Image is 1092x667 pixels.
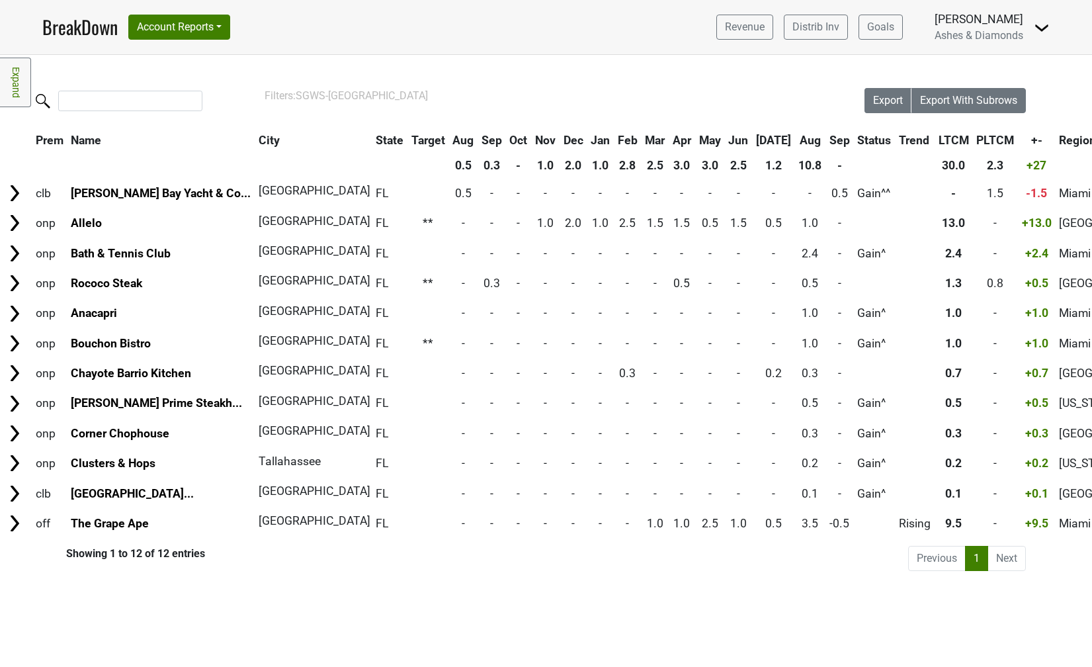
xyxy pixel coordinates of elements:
[376,277,388,290] span: FL
[376,187,388,200] span: FL
[517,457,520,470] span: -
[483,277,500,290] span: 0.3
[855,299,895,328] td: Gain^
[599,306,602,320] span: -
[796,154,825,177] th: 10.8
[993,396,997,410] span: -
[599,367,602,380] span: -
[772,427,775,440] span: -
[587,128,613,152] th: Jan: activate to sort column ascending
[899,134,929,147] span: Trend
[864,88,912,113] button: Export
[626,187,629,200] span: -
[772,277,775,290] span: -
[725,154,751,177] th: 2.5
[708,396,712,410] span: -
[716,15,773,40] a: Revenue
[259,394,370,408] span: [GEOGRAPHIC_DATA]
[935,128,972,152] th: LTCM: activate to sort column ascending
[696,154,724,177] th: 3.0
[993,457,997,470] span: -
[462,337,465,350] span: -
[702,216,718,230] span: 0.5
[802,247,818,260] span: 2.4
[255,128,364,152] th: City: activate to sort column ascending
[599,457,602,470] span: -
[490,457,493,470] span: -
[737,306,740,320] span: -
[544,367,547,380] span: -
[599,247,602,260] span: -
[455,187,472,200] span: 0.5
[935,29,1023,42] span: Ashes & Diamonds
[802,306,818,320] span: 1.0
[32,269,67,297] td: onp
[1,128,31,152] th: &nbsp;: activate to sort column ascending
[945,427,962,440] span: 0.3
[32,419,67,447] td: onp
[737,457,740,470] span: -
[855,389,895,418] td: Gain^
[1026,187,1047,200] span: -1.5
[490,396,493,410] span: -
[1019,128,1055,152] th: +-: activate to sort column ascending
[626,427,629,440] span: -
[376,337,388,350] span: FL
[544,396,547,410] span: -
[517,427,520,440] span: -
[71,277,142,290] a: Rococo Steak
[517,306,520,320] span: -
[544,306,547,320] span: -
[855,329,895,357] td: Gain^
[831,187,848,200] span: 0.5
[855,128,895,152] th: Status: activate to sort column ascending
[772,187,775,200] span: -
[784,15,848,40] a: Distrib Inv
[976,134,1014,147] span: PLTCM
[1025,396,1048,410] span: +0.5
[838,367,841,380] span: -
[614,128,641,152] th: Feb: activate to sort column ascending
[730,216,747,230] span: 1.5
[945,337,962,350] span: 1.0
[71,337,151,350] a: Bouchon Bistro
[680,367,683,380] span: -
[772,457,775,470] span: -
[1025,337,1048,350] span: +1.0
[5,273,24,293] img: Arrow right
[587,154,613,177] th: 1.0
[490,306,493,320] span: -
[826,128,853,152] th: Sep: activate to sort column ascending
[32,389,67,418] td: onp
[680,306,683,320] span: -
[5,513,24,533] img: Arrow right
[1025,457,1048,470] span: +0.2
[544,427,547,440] span: -
[490,337,493,350] span: -
[1027,159,1046,172] span: +27
[708,367,712,380] span: -
[945,367,962,380] span: 0.7
[259,455,321,468] span: Tallahassee
[560,128,587,152] th: Dec: activate to sort column ascending
[71,216,102,230] a: Allelo
[128,15,230,40] button: Account Reports
[478,128,505,152] th: Sep: activate to sort column ascending
[680,187,683,200] span: -
[532,154,559,177] th: 1.0
[653,367,657,380] span: -
[490,367,493,380] span: -
[571,247,575,260] span: -
[993,247,997,260] span: -
[411,134,445,147] span: Target
[259,244,370,257] span: [GEOGRAPHIC_DATA]
[802,396,818,410] span: 0.5
[32,299,67,328] td: onp
[478,154,505,177] th: 0.3
[951,187,956,200] span: -
[599,277,602,290] span: -
[838,427,841,440] span: -
[571,427,575,440] span: -
[376,487,388,500] span: FL
[708,187,712,200] span: -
